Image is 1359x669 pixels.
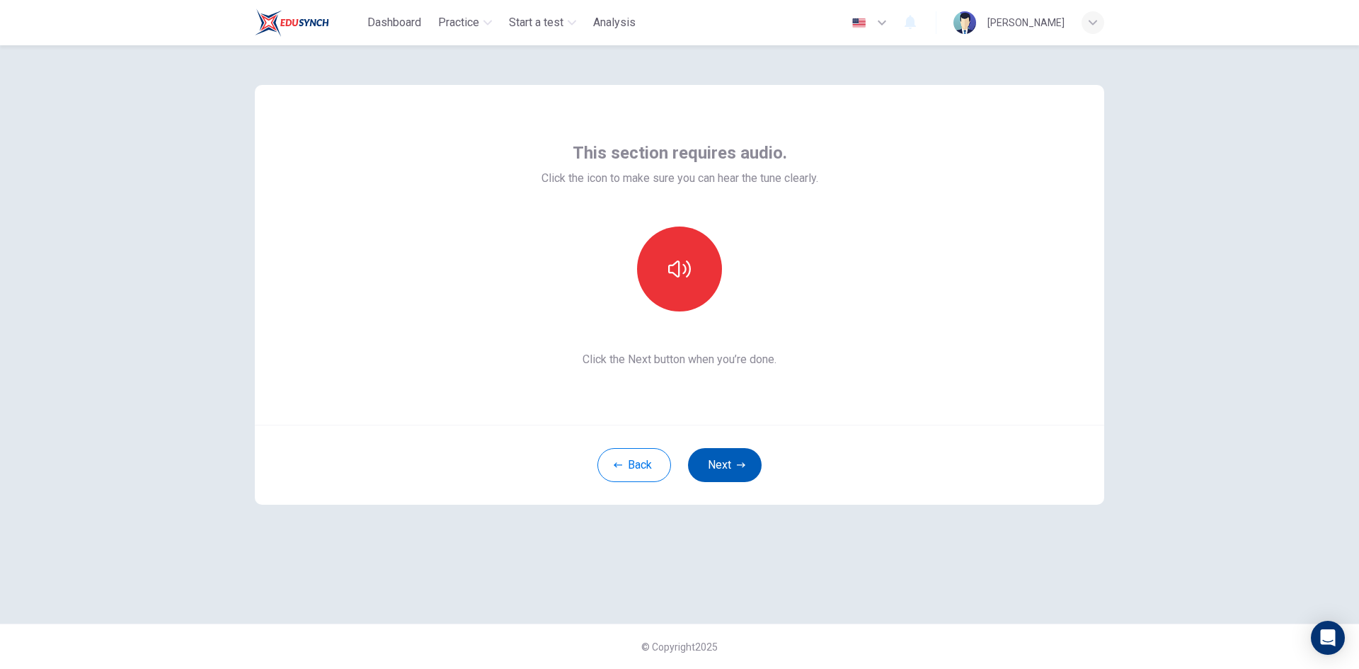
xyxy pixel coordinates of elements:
[432,10,498,35] button: Practice
[503,10,582,35] button: Start a test
[362,10,427,35] button: Dashboard
[593,14,636,31] span: Analysis
[541,351,818,368] span: Click the Next button when you’re done.
[509,14,563,31] span: Start a test
[688,448,762,482] button: Next
[953,11,976,34] img: Profile picture
[641,641,718,653] span: © Copyright 2025
[255,8,329,37] img: Train Test logo
[987,14,1065,31] div: [PERSON_NAME]
[587,10,641,35] button: Analysis
[541,170,818,187] span: Click the icon to make sure you can hear the tune clearly.
[573,142,787,164] span: This section requires audio.
[850,18,868,28] img: en
[438,14,479,31] span: Practice
[255,8,362,37] a: Train Test logo
[367,14,421,31] span: Dashboard
[1311,621,1345,655] div: Open Intercom Messenger
[597,448,671,482] button: Back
